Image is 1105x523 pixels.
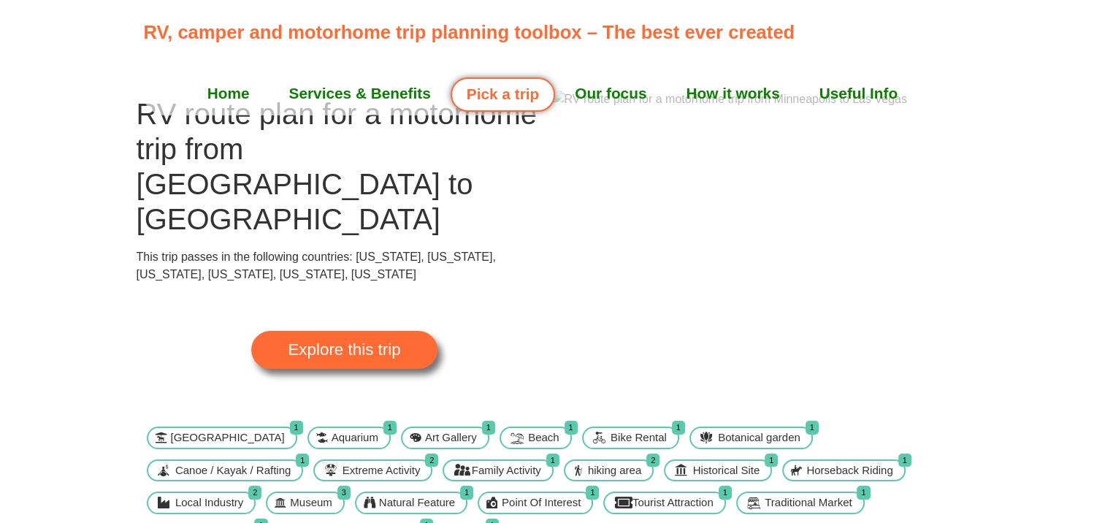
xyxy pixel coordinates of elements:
[286,495,336,511] span: Museum
[806,421,819,435] span: 1
[425,454,438,467] span: 2
[565,421,578,435] span: 1
[143,18,969,46] p: RV, camper and motorhome trip planning toolbox – The best ever created
[375,495,459,511] span: Natural Feature
[546,454,559,467] span: 1
[337,486,351,500] span: 3
[288,342,400,358] span: Explore this trip
[143,75,961,112] nav: Menu
[629,495,717,511] span: Tourist Attraction
[524,430,563,446] span: Beach
[714,430,804,446] span: Botanical garden
[383,421,397,435] span: 1
[584,462,645,479] span: hiking area
[290,421,303,435] span: 1
[188,75,269,112] a: Home
[460,486,473,500] span: 1
[137,96,553,237] h1: RV route plan for a motorhome trip from [GEOGRAPHIC_DATA] to [GEOGRAPHIC_DATA]
[765,454,778,467] span: 1
[555,75,666,112] a: Our focus
[586,486,599,500] span: 1
[451,77,555,112] a: Pick a trip
[666,75,799,112] a: How it works
[803,462,896,479] span: Horseback Riding
[898,454,911,467] span: 1
[646,454,659,467] span: 2
[339,462,424,479] span: Extreme Activity
[719,486,732,500] span: 1
[296,454,309,467] span: 1
[421,430,481,446] span: Art Gallery
[498,495,584,511] span: Point Of Interest
[482,421,495,435] span: 1
[137,251,496,280] span: This trip passes in the following countries: [US_STATE], [US_STATE], [US_STATE], [US_STATE], [US_...
[248,486,261,500] span: 2
[328,430,382,446] span: Aquarium
[672,421,685,435] span: 1
[800,75,917,112] a: Useful Info
[761,495,856,511] span: Traditional Market
[857,486,870,500] span: 1
[251,331,437,369] a: Explore this trip
[607,430,670,446] span: Bike Rental
[689,462,764,479] span: Historical Site
[269,75,451,112] a: Services & Benefits
[172,462,294,479] span: Canoe / Kayak / Rafting
[167,430,288,446] span: [GEOGRAPHIC_DATA]
[172,495,247,511] span: Local Industry
[468,462,545,479] span: Family Activity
